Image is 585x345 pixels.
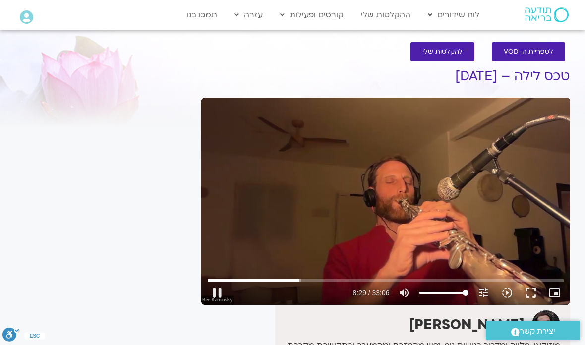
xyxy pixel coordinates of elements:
span: לספריית ה-VOD [504,48,553,56]
a: להקלטות שלי [410,42,474,61]
h1: טכס לילה – [DATE] [201,69,570,84]
span: להקלטות שלי [422,48,463,56]
a: לספריית ה-VOD [492,42,565,61]
img: בן קמינסקי [532,310,560,339]
a: קורסים ופעילות [275,5,349,24]
a: יצירת קשר [486,321,580,340]
a: ההקלטות שלי [356,5,415,24]
a: תמכו בנו [181,5,222,24]
img: תודעה בריאה [525,7,569,22]
span: יצירת קשר [520,325,555,338]
a: עזרה [230,5,268,24]
a: לוח שידורים [423,5,484,24]
strong: [PERSON_NAME] [409,315,525,334]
